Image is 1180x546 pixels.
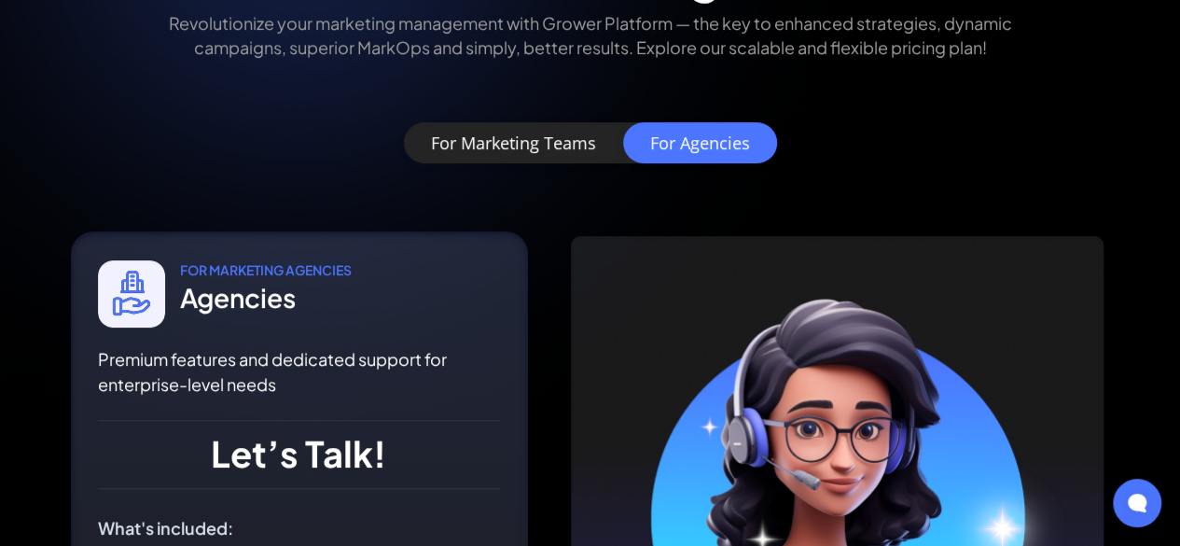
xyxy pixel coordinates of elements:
div: For Agencies [650,133,750,152]
div: for MARKETING AGENCIES [180,260,352,279]
div: Agencies [180,279,352,316]
p: Revolutionize your marketing management with Grower Platform — the key to enhanced strategies, dy... [137,11,1044,58]
div: What's included: [98,519,500,538]
div: Let’s Talk! [98,442,500,465]
div: For Marketing Teams [431,133,596,152]
p: Premium features and dedicated support for enterprise-level needs [98,346,500,397]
